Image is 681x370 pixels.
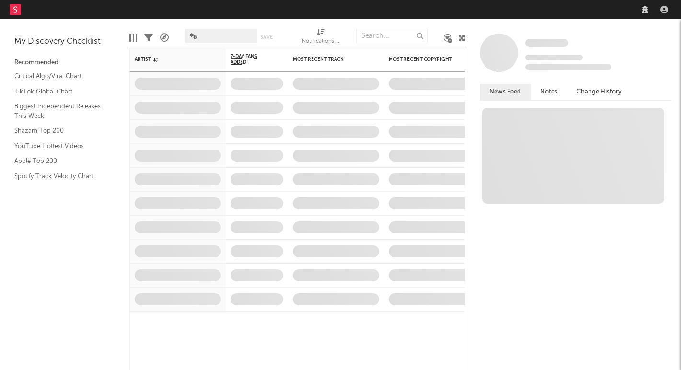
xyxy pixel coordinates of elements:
[231,54,269,65] span: 7-Day Fans Added
[14,57,115,69] div: Recommended
[525,64,611,70] span: 0 fans last week
[14,156,105,166] a: Apple Top 200
[14,141,105,151] a: YouTube Hottest Videos
[14,71,105,81] a: Critical Algo/Viral Chart
[135,57,207,62] div: Artist
[260,35,273,40] button: Save
[160,24,169,52] div: A&R Pipeline
[531,84,567,100] button: Notes
[525,55,583,60] span: Tracking Since: [DATE]
[480,84,531,100] button: News Feed
[525,38,568,48] a: Some Artist
[129,24,137,52] div: Edit Columns
[14,101,105,121] a: Biggest Independent Releases This Week
[14,86,105,97] a: TikTok Global Chart
[14,36,115,47] div: My Discovery Checklist
[14,126,105,136] a: Shazam Top 200
[525,39,568,47] span: Some Artist
[293,57,365,62] div: Most Recent Track
[14,186,105,197] a: Recommended For You
[567,84,631,100] button: Change History
[144,24,153,52] div: Filters
[14,171,105,182] a: Spotify Track Velocity Chart
[302,24,340,52] div: Notifications (Artist)
[389,57,461,62] div: Most Recent Copyright
[302,36,340,47] div: Notifications (Artist)
[356,29,428,43] input: Search...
